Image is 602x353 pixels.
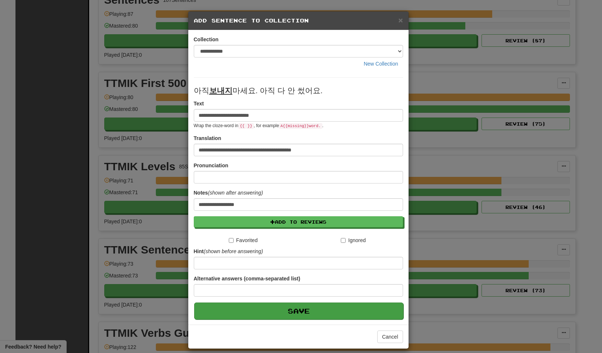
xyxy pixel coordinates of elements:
[229,238,234,243] input: Favorited
[398,16,403,24] button: Close
[238,123,246,129] code: {{
[194,100,204,107] label: Text
[194,189,263,196] label: Notes
[194,134,221,142] label: Translation
[194,275,300,282] label: Alternative answers (comma-separated list)
[194,216,403,227] button: Add to Reviews
[279,123,322,129] code: A {{ missing }} word.
[359,57,403,70] button: New Collection
[194,303,403,319] button: Save
[246,123,254,129] code: }}
[341,237,365,244] label: Ignored
[398,16,403,24] span: ×
[377,331,403,343] button: Cancel
[208,190,263,196] em: (shown after answering)
[341,238,346,243] input: Ignored
[229,237,258,244] label: Favorited
[194,85,403,96] p: 아직 마세요. 아직 다 안 썼어요.
[194,36,219,43] label: Collection
[204,248,263,254] em: (shown before answering)
[194,162,228,169] label: Pronunciation
[194,248,263,255] label: Hint
[209,86,232,95] u: 보내지
[194,123,323,128] small: Wrap the cloze-word in , for example .
[194,17,403,24] h5: Add Sentence to Collection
